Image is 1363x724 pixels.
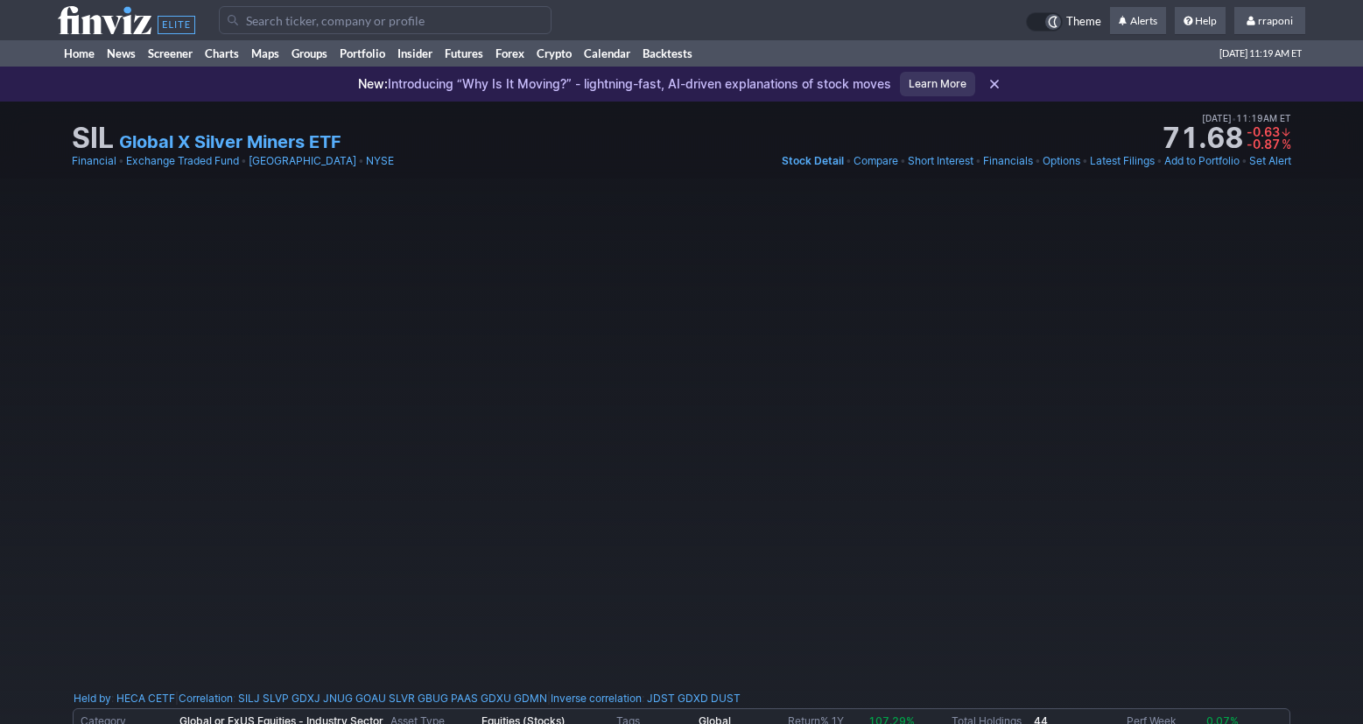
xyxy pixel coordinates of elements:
a: GDMN [514,690,547,707]
div: | : [547,690,741,707]
a: Crypto [530,40,578,67]
span: Stock Detail [782,154,844,167]
a: GDXJ [292,690,320,707]
a: [GEOGRAPHIC_DATA] [249,152,356,170]
a: NYSE [366,152,394,170]
a: Stock Detail [782,152,844,170]
a: Forex [489,40,530,67]
a: Groups [285,40,334,67]
a: Options [1043,152,1080,170]
span: • [900,152,906,170]
a: JNUG [323,690,353,707]
span: -0.87 [1247,137,1280,151]
a: Portfolio [334,40,391,67]
span: • [241,152,247,170]
a: News [101,40,142,67]
a: GDXD [678,690,708,707]
a: Add to Portfolio [1164,152,1240,170]
a: JDST [647,690,675,707]
a: PAAS [451,690,478,707]
span: -0.63 [1247,124,1280,139]
a: Financials [983,152,1033,170]
span: • [1241,152,1247,170]
span: • [975,152,981,170]
a: Held by [74,692,111,705]
a: Alerts [1110,7,1166,35]
span: • [1035,152,1041,170]
input: Search [219,6,552,34]
a: Compare [854,152,898,170]
a: GBUG [418,690,448,707]
a: GOAU [355,690,386,707]
p: Introducing “Why Is It Moving?” - lightning-fast, AI-driven explanations of stock moves [358,75,891,93]
a: Learn More [900,72,975,96]
a: Set Alert [1249,152,1291,170]
a: rraponi [1234,7,1305,35]
a: SILJ [238,690,260,707]
span: • [118,152,124,170]
a: Short Interest [908,152,973,170]
a: Backtests [636,40,699,67]
span: • [1232,110,1236,126]
span: • [358,152,364,170]
span: • [1156,152,1163,170]
a: SLVP [263,690,289,707]
span: Theme [1066,12,1101,32]
div: : [74,690,175,707]
div: | : [175,690,547,707]
a: Latest Filings [1090,152,1155,170]
a: Help [1175,7,1226,35]
a: Financial [72,152,116,170]
h1: SIL [72,124,114,152]
a: GDXU [481,690,511,707]
span: Latest Filings [1090,154,1155,167]
a: Theme [1026,12,1101,32]
span: New: [358,76,388,91]
span: • [846,152,852,170]
a: Maps [245,40,285,67]
a: Global X Silver Miners ETF [119,130,341,154]
a: Futures [439,40,489,67]
a: Inverse correlation [551,692,642,705]
a: Calendar [578,40,636,67]
a: Insider [391,40,439,67]
span: [DATE] 11:19 AM ET [1219,40,1302,67]
a: Screener [142,40,199,67]
a: Exchange Traded Fund [126,152,239,170]
a: DUST [711,690,741,707]
a: CETF [148,690,175,707]
span: [DATE] 11:19AM ET [1202,110,1291,126]
a: Charts [199,40,245,67]
a: Home [58,40,101,67]
span: rraponi [1258,14,1293,27]
a: HECA [116,690,145,707]
a: SLVR [389,690,415,707]
strong: 71.68 [1162,124,1243,152]
a: Correlation [179,692,233,705]
span: • [1082,152,1088,170]
span: % [1282,137,1291,151]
